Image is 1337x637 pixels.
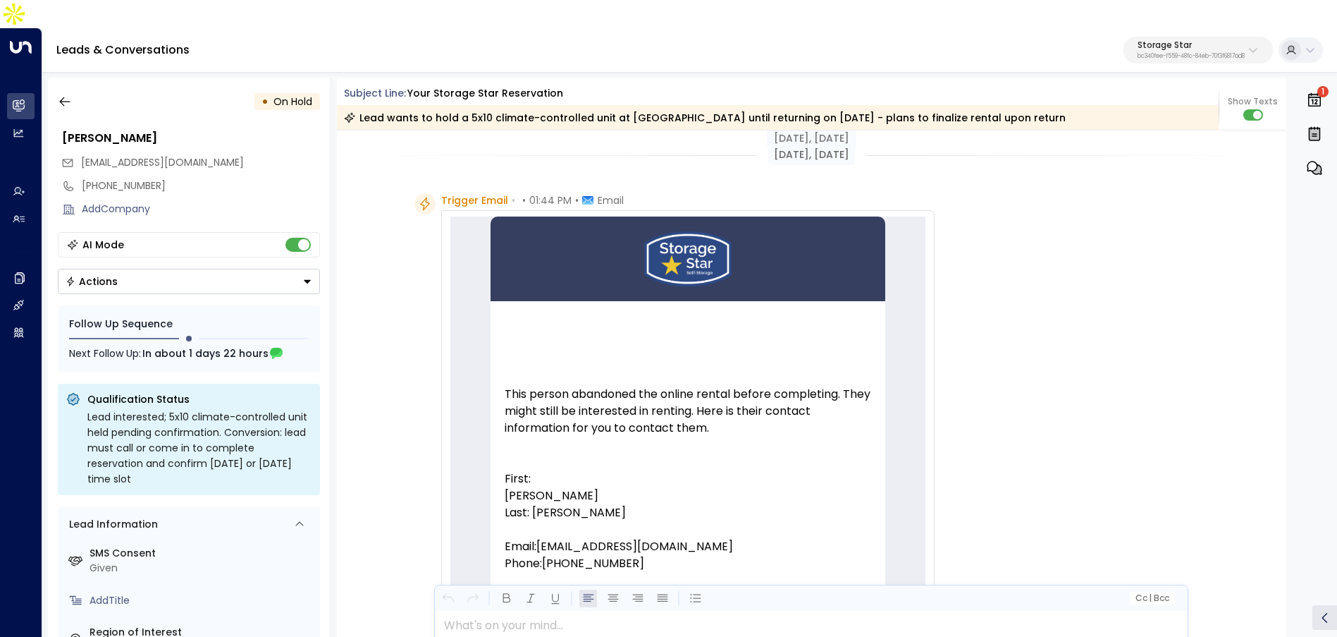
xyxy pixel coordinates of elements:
img: Logo [644,231,732,287]
span: 01:44 PM [529,193,572,207]
p: Qualification Status [87,392,312,406]
p: First: [PERSON_NAME] [505,471,871,504]
span: On Hold [273,95,312,109]
button: Undo [439,590,457,607]
span: al0813484@gmail.com [81,155,244,170]
div: [PHONE_NUMBER] [82,178,320,193]
div: Lead interested; 5x10 climate-controlled unit held pending confirmation. Conversion: lead must ca... [87,409,312,487]
span: Trigger Email [441,193,508,207]
span: [EMAIL_ADDRESS][DOMAIN_NAME] [81,155,244,169]
div: Your Storage Star Reservation [407,86,563,101]
a: Leads & Conversations [56,42,190,58]
p: bc340fee-f559-48fc-84eb-70f3f6817ad8 [1138,54,1245,59]
div: • [261,89,269,114]
div: Given [90,561,314,576]
div: Next Follow Up: [69,346,309,361]
div: [DATE], [DATE] [768,145,855,165]
div: Button group with a nested menu [58,269,320,294]
div: Actions [66,275,118,288]
button: Actions [58,269,320,294]
p: Email:[EMAIL_ADDRESS][DOMAIN_NAME] [505,538,871,555]
button: Cc|Bcc [1130,592,1175,605]
button: Redo [464,590,481,607]
div: [PERSON_NAME] [62,130,320,147]
div: Lead wants to hold a 5x10 climate-controlled unit at [GEOGRAPHIC_DATA] until returning on [DATE] ... [344,111,1066,125]
div: Lead Information [64,517,158,532]
span: In about 1 days 22 hours [142,346,269,361]
span: 1 [1317,86,1329,97]
p: This person abandoned the online rental before completing. They might still be interested in rent... [505,386,871,454]
p: Last: [PERSON_NAME] [505,504,871,521]
span: Cc Bcc [1135,593,1169,603]
button: 1 [1302,85,1326,116]
div: AddTitle [90,593,314,608]
div: Follow Up Sequence [69,317,309,332]
span: • [512,193,515,207]
button: Storage Starbc340fee-f559-48fc-84eb-70f3f6817ad8 [1123,37,1273,63]
span: • [575,193,579,207]
span: Show Texts [1228,95,1278,108]
div: [DATE], [DATE] [767,129,856,147]
p: Storage Star [1138,41,1245,49]
div: AddCompany [82,202,320,217]
label: SMS Consent [90,546,314,561]
div: AI Mode [82,238,124,252]
span: Email [598,193,624,207]
p: Phone:[PHONE_NUMBER] [505,555,871,572]
span: • [522,193,526,207]
span: Subject Line: [344,86,406,100]
span: | [1149,593,1152,603]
